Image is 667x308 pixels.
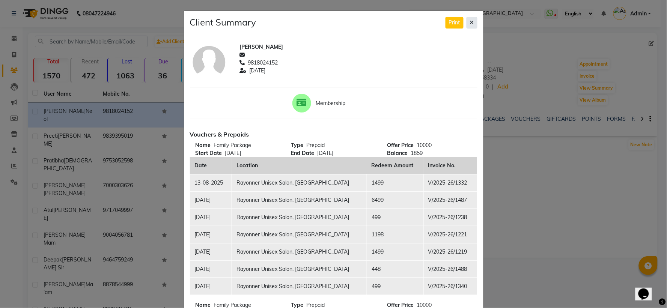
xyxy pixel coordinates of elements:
[190,243,232,260] td: [DATE]
[190,17,256,28] h4: Client Summary
[318,150,334,156] span: [DATE]
[232,226,367,243] td: Rayonner Unisex Salon, [GEOGRAPHIC_DATA]
[367,278,424,295] td: 499
[190,278,232,295] td: [DATE]
[232,191,367,209] td: Rayonner Unisex Salon, [GEOGRAPHIC_DATA]
[190,191,232,209] td: [DATE]
[423,243,477,260] td: V/2025-26/1219
[417,142,432,149] span: 10000
[249,67,265,75] span: [DATE]
[214,142,251,149] span: Family Package
[411,150,423,156] span: 1859
[196,149,222,157] span: Start Date
[367,260,424,278] td: 448
[367,243,424,260] td: 1499
[635,278,659,300] iframe: chat widget
[367,191,424,209] td: 6499
[367,157,424,174] th: Redeem Amount
[232,209,367,226] td: Rayonner Unisex Salon, [GEOGRAPHIC_DATA]
[232,278,367,295] td: Rayonner Unisex Salon, [GEOGRAPHIC_DATA]
[232,243,367,260] td: Rayonner Unisex Salon, [GEOGRAPHIC_DATA]
[190,226,232,243] td: [DATE]
[232,260,367,278] td: Rayonner Unisex Salon, [GEOGRAPHIC_DATA]
[196,141,211,149] span: Name
[367,174,424,191] td: 1499
[190,131,477,138] h6: Vouchers & Prepaids
[316,99,375,107] span: Membership
[367,226,424,243] td: 1198
[423,209,477,226] td: V/2025-26/1238
[387,141,414,149] span: Offer Price
[423,260,477,278] td: V/2025-26/1488
[232,157,367,174] th: Location
[190,157,232,174] th: Date
[423,278,477,295] td: V/2025-26/1340
[232,174,367,191] td: Rayonner Unisex Salon, [GEOGRAPHIC_DATA]
[190,209,232,226] td: [DATE]
[423,226,477,243] td: V/2025-26/1221
[307,142,325,149] span: Prepaid
[446,17,464,29] button: Print
[367,209,424,226] td: 499
[239,43,283,51] span: [PERSON_NAME]
[423,157,477,174] th: Invoice No.
[190,174,232,191] td: 13-08-2025
[291,141,304,149] span: Type
[248,59,278,67] span: 9818024152
[291,149,315,157] span: End Date
[225,150,241,156] span: [DATE]
[423,191,477,209] td: V/2025-26/1487
[423,174,477,191] td: V/2025-26/1332
[190,260,232,278] td: [DATE]
[387,149,408,157] span: Balance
